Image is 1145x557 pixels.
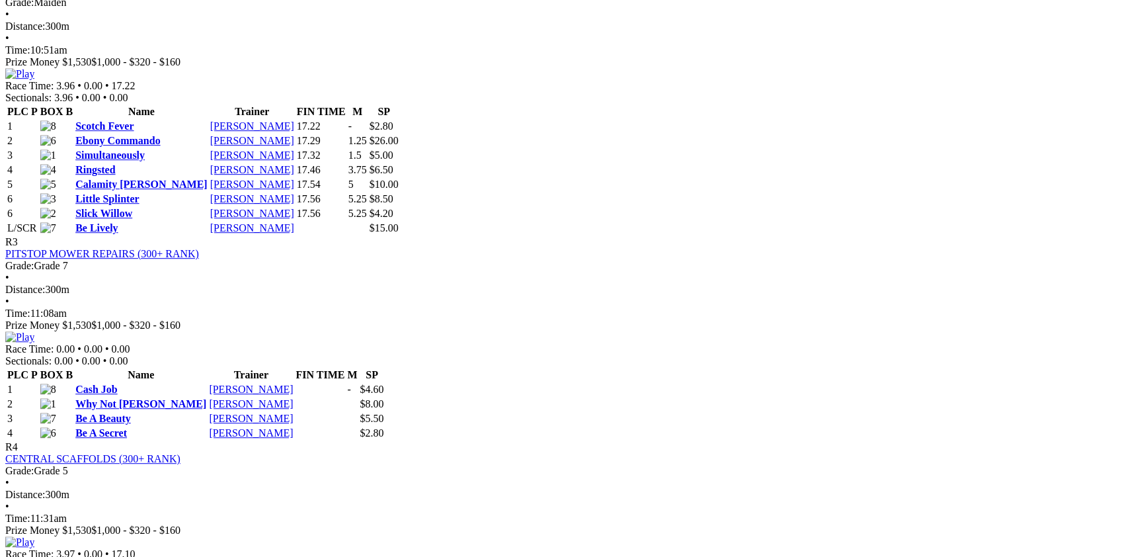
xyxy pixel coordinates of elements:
[7,106,28,117] span: PLC
[109,92,128,103] span: 0.00
[348,105,368,118] th: M
[40,120,56,132] img: 8
[75,222,118,234] a: Be Lively
[210,208,294,219] a: [PERSON_NAME]
[7,120,38,133] td: 1
[370,150,393,161] span: $5.00
[348,150,362,161] text: 1.5
[40,398,56,410] img: 1
[347,384,350,395] text: -
[75,355,79,366] span: •
[31,369,38,380] span: P
[360,384,384,395] span: $4.60
[5,489,1140,501] div: 300m
[75,384,118,395] a: Cash Job
[5,284,1140,296] div: 300m
[5,320,1140,331] div: Prize Money $1,530
[7,412,38,425] td: 3
[40,384,56,396] img: 8
[103,355,107,366] span: •
[82,92,100,103] span: 0.00
[40,135,56,147] img: 6
[5,21,45,32] span: Distance:
[5,44,1140,56] div: 10:51am
[5,513,1140,525] div: 11:31am
[210,193,294,204] a: [PERSON_NAME]
[77,343,81,355] span: •
[295,368,345,382] th: FIN TIME
[75,427,127,439] a: Be A Secret
[208,368,294,382] th: Trainer
[91,56,180,67] span: $1,000 - $320 - $160
[5,92,52,103] span: Sectionals:
[296,163,346,177] td: 17.46
[56,80,75,91] span: 3.96
[105,343,109,355] span: •
[105,80,109,91] span: •
[5,248,199,259] a: PITSTOP MOWER REPAIRS (300+ RANK)
[5,465,1140,477] div: Grade 5
[210,135,294,146] a: [PERSON_NAME]
[370,135,399,146] span: $26.00
[75,398,206,409] a: Why Not [PERSON_NAME]
[40,427,56,439] img: 6
[82,355,100,366] span: 0.00
[5,331,34,343] img: Play
[5,44,30,56] span: Time:
[40,413,56,425] img: 7
[5,56,1140,68] div: Prize Money $1,530
[40,208,56,220] img: 2
[5,355,52,366] span: Sectionals:
[209,427,293,439] a: [PERSON_NAME]
[84,343,102,355] span: 0.00
[7,383,38,396] td: 1
[7,398,38,411] td: 2
[75,150,145,161] a: Simultaneously
[77,80,81,91] span: •
[210,222,294,234] a: [PERSON_NAME]
[40,369,63,380] span: BOX
[5,236,18,247] span: R3
[296,120,346,133] td: 17.22
[348,179,354,190] text: 5
[348,135,367,146] text: 1.25
[370,179,399,190] span: $10.00
[5,32,9,44] span: •
[56,343,75,355] span: 0.00
[5,536,34,548] img: Play
[75,120,134,132] a: Scotch Fever
[5,453,180,464] a: CENTRAL SCAFFOLDS (300+ RANK)
[5,343,54,355] span: Race Time:
[5,513,30,524] span: Time:
[75,193,139,204] a: Little Splinter
[7,163,38,177] td: 4
[75,92,79,103] span: •
[5,80,54,91] span: Race Time:
[296,134,346,148] td: 17.29
[75,164,115,175] a: Ringsted
[296,105,346,118] th: FIN TIME
[296,207,346,220] td: 17.56
[348,164,367,175] text: 3.75
[75,368,207,382] th: Name
[296,178,346,191] td: 17.54
[7,178,38,191] td: 5
[5,501,9,512] span: •
[75,208,132,219] a: Slick Willow
[7,222,38,235] td: L/SCR
[296,149,346,162] td: 17.32
[40,222,56,234] img: 7
[360,427,384,439] span: $2.80
[5,284,45,295] span: Distance:
[7,369,28,380] span: PLC
[210,120,294,132] a: [PERSON_NAME]
[5,308,30,319] span: Time:
[7,427,38,440] td: 4
[5,68,34,80] img: Play
[370,208,393,219] span: $4.20
[5,441,18,452] span: R4
[65,106,73,117] span: B
[360,368,385,382] th: SP
[210,105,295,118] th: Trainer
[5,308,1140,320] div: 11:08am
